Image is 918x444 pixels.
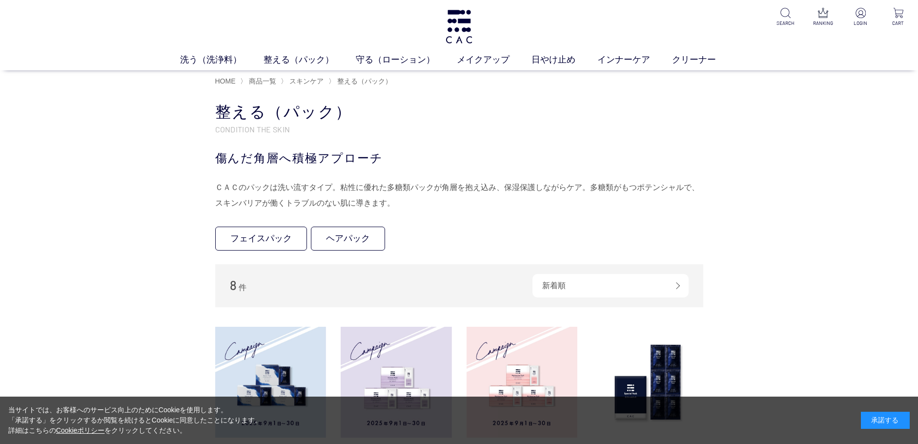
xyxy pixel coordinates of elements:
img: ＣＡＣ コルネオパック キャンペーン３箱セット（2箱＋１箱プレゼント） [341,327,452,438]
a: HOME [215,77,236,85]
a: スキンケア [287,77,324,85]
li: 〉 [240,77,279,86]
a: ヘアパック [311,227,385,251]
a: 洗う（洗浄料） [180,53,264,66]
a: メイクアップ [457,53,531,66]
a: 商品一覧 [247,77,276,85]
span: スキンケア [289,77,324,85]
div: 傷んだ角層へ積極アプローチ [215,149,703,167]
li: 〉 [328,77,394,86]
div: 新着順 [532,274,689,297]
span: 件 [239,283,246,292]
img: ＣＡＣ ハーモナイズパック キャンペーン３箱セット（2箱+１箱プレゼント） [467,327,578,438]
div: ＣＡＣのパックは洗い流すタイプ。粘性に優れた多糖類パックが角層を抱え込み、保湿保護しながらケア。多糖類がもつポテンシャルで、スキンバリアが働くトラブルのない肌に導きます。 [215,180,703,211]
a: Cookieポリシー [56,426,105,434]
div: 承諾する [861,412,910,429]
span: 商品一覧 [249,77,276,85]
a: RANKING [811,8,835,27]
p: SEARCH [774,20,797,27]
a: 日やけ止め [531,53,597,66]
a: 守る（ローション） [356,53,457,66]
li: 〉 [281,77,326,86]
div: 当サイトでは、お客様へのサービス向上のためにCookieを使用します。 「承諾する」をクリックするか閲覧を続けるとCookieに同意したことになります。 詳細はこちらの をクリックしてください。 [8,405,262,436]
a: LOGIN [849,8,873,27]
p: CART [886,20,910,27]
h1: 整える（パック） [215,102,703,123]
a: フェイスパック [215,227,307,251]
span: 整える（パック） [337,77,392,85]
a: 整える（パック） [264,53,356,66]
img: ＣＡＣ スペシャルパック キャンペーン３箱セット（2箱+１箱プレゼント） [215,327,326,438]
p: LOGIN [849,20,873,27]
a: CART [886,8,910,27]
img: ＣＡＣスペシャルパック お試しサイズ（６包） [592,327,703,438]
span: 8 [230,277,237,293]
a: インナーケア [597,53,672,66]
p: CONDITION THE SKIN [215,124,703,134]
a: クリーナー [672,53,738,66]
img: logo [444,10,473,43]
p: RANKING [811,20,835,27]
a: SEARCH [774,8,797,27]
a: 整える（パック） [335,77,392,85]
